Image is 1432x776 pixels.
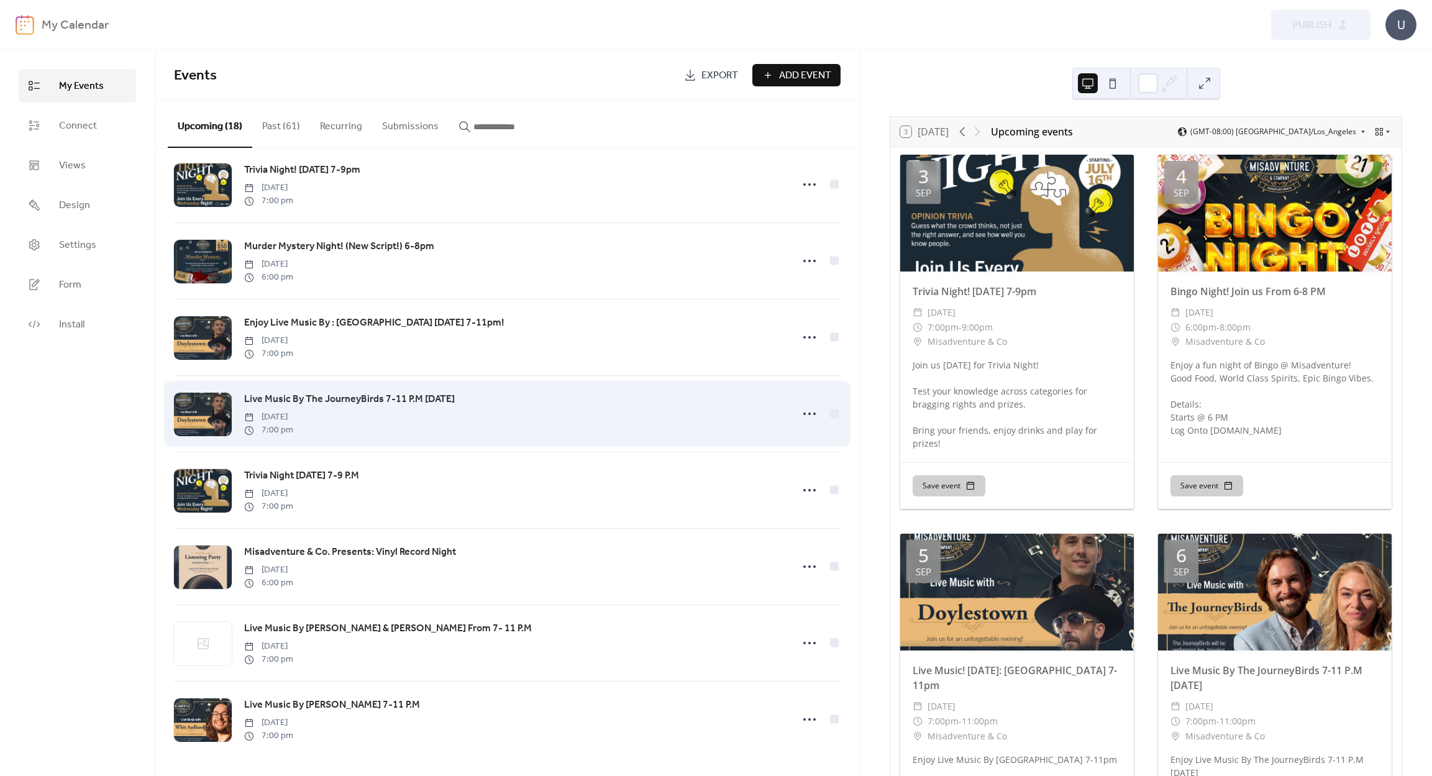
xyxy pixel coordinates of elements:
div: Sep [916,188,931,198]
span: 7:00 pm [244,729,293,742]
div: Sep [1174,188,1189,198]
span: Misadventure & Co [1185,729,1265,744]
span: 7:00 pm [244,347,293,360]
div: ​ [913,305,923,320]
div: ​ [913,714,923,729]
span: 7:00 pm [244,500,293,513]
a: Live Music By [PERSON_NAME] & [PERSON_NAME] From 7- 11 P.M [244,621,532,637]
span: Misadventure & Co [928,334,1007,349]
div: 4 [1176,167,1187,186]
a: Export [675,64,747,86]
button: Save event [913,475,985,496]
a: My Events [19,69,136,103]
a: Murder Mystery Night! (New Script!) 6-8pm [244,239,434,255]
span: - [959,320,962,335]
div: Join us [DATE] for Trivia Night! Test your knowledge across categories for bragging rights and pr... [900,358,1134,450]
span: 7:00 pm [244,653,293,666]
span: Add Event [779,68,831,83]
div: Sep [916,567,931,577]
button: Recurring [310,101,372,147]
span: [DATE] [244,640,293,653]
a: Trivia Night! [DATE] 7-9pm [244,162,360,178]
span: Design [59,198,90,213]
div: U [1385,9,1416,40]
span: [DATE] [928,305,955,320]
div: Live Music By The JourneyBirds 7-11 P.M [DATE] [1158,663,1392,693]
span: Connect [59,119,97,134]
div: Sep [1174,567,1189,577]
span: (GMT-08:00) [GEOGRAPHIC_DATA]/Los_Angeles [1190,128,1356,135]
span: 7:00pm [928,320,959,335]
span: Views [59,158,86,173]
div: ​ [1170,320,1180,335]
div: ​ [1170,699,1180,714]
button: Submissions [372,101,449,147]
span: [DATE] [244,411,293,424]
button: Upcoming (18) [168,101,252,148]
div: Upcoming events [991,124,1073,139]
span: [DATE] [1185,699,1213,714]
a: Form [19,268,136,301]
span: Form [59,278,81,293]
div: 6 [1176,546,1187,565]
a: Misadventure & Co. Presents: Vinyl Record Night [244,544,456,560]
span: 11:00pm [1220,714,1256,729]
span: Murder Mystery Night! (New Script!) 6-8pm [244,239,434,254]
div: Enjoy Live Music By [GEOGRAPHIC_DATA] 7-11pm [900,753,1134,766]
span: - [1216,714,1220,729]
span: - [1216,320,1220,335]
span: Enjoy Live Music By : [GEOGRAPHIC_DATA] [DATE] 7-11pm! [244,316,504,331]
span: [DATE] [928,699,955,714]
button: Add Event [752,64,841,86]
span: [DATE] [1185,305,1213,320]
button: Save event [1170,475,1243,496]
span: Install [59,317,84,332]
a: Live Music By [PERSON_NAME] 7-11 P.M [244,697,420,713]
span: Trivia Night! [DATE] 7-9pm [244,163,360,178]
div: ​ [1170,334,1180,349]
span: - [959,714,962,729]
a: Design [19,188,136,222]
span: [DATE] [244,564,293,577]
span: Events [174,62,217,89]
a: Live Music By The JourneyBirds 7-11 P.M [DATE] [244,391,455,408]
span: 7:00pm [928,714,959,729]
div: ​ [1170,729,1180,744]
div: ​ [913,699,923,714]
span: 7:00pm [1185,714,1216,729]
span: My Events [59,79,104,94]
span: 7:00 pm [244,194,293,208]
span: 6:00pm [1185,320,1216,335]
span: [DATE] [244,716,293,729]
a: Connect [19,109,136,142]
span: 8:00pm [1220,320,1251,335]
span: 9:00pm [962,320,993,335]
div: Trivia Night! [DATE] 7-9pm [900,284,1134,299]
span: Live Music By [PERSON_NAME] & [PERSON_NAME] From 7- 11 P.M [244,621,532,636]
a: Views [19,148,136,182]
span: [DATE] [244,181,293,194]
span: Misadventure & Co [928,729,1007,744]
a: Install [19,308,136,341]
div: ​ [1170,305,1180,320]
div: Enjoy a fun night of Bingo @ Misadventure! Good Food, World Class Spirits, Epic Bingo Vibes. Deta... [1158,358,1392,437]
div: ​ [913,334,923,349]
div: 3 [918,167,929,186]
div: Bingo Night! Join us From 6-8 PM [1158,284,1392,299]
span: 11:00pm [962,714,998,729]
a: Enjoy Live Music By : [GEOGRAPHIC_DATA] [DATE] 7-11pm! [244,315,504,331]
div: ​ [913,729,923,744]
button: Past (61) [252,101,310,147]
div: ​ [1170,714,1180,729]
a: Settings [19,228,136,262]
span: [DATE] [244,258,293,271]
span: [DATE] [244,334,293,347]
img: logo [16,15,34,35]
span: Live Music By The JourneyBirds 7-11 P.M [DATE] [244,392,455,407]
span: 7:00 pm [244,424,293,437]
span: Settings [59,238,96,253]
span: Misadventure & Co [1185,334,1265,349]
span: Live Music By [PERSON_NAME] 7-11 P.M [244,698,420,713]
div: Live Music! [DATE]: [GEOGRAPHIC_DATA] 7-11pm [900,663,1134,693]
